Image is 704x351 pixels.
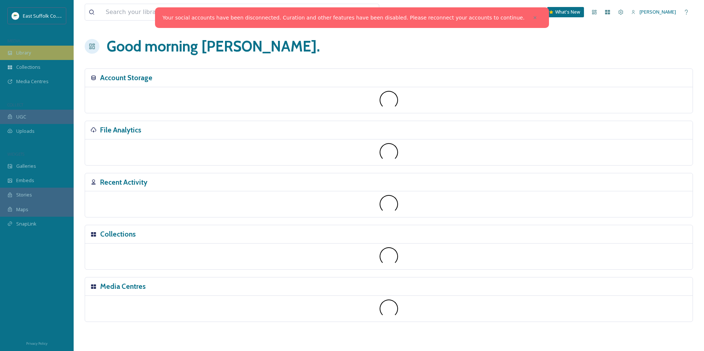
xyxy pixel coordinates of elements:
[627,5,680,19] a: [PERSON_NAME]
[16,64,41,71] span: Collections
[100,229,136,240] h3: Collections
[100,177,147,188] h3: Recent Activity
[162,14,524,22] a: Your social accounts have been disconnected. Curation and other features have been disabled. Plea...
[547,7,584,17] a: What's New
[7,102,23,107] span: COLLECT
[100,125,141,135] h3: File Analytics
[16,191,32,198] span: Stories
[332,5,375,19] a: View all files
[16,220,36,227] span: SnapLink
[23,12,66,19] span: East Suffolk Council
[100,72,152,83] h3: Account Storage
[7,151,24,157] span: WIDGETS
[16,78,49,85] span: Media Centres
[16,177,34,184] span: Embeds
[16,128,35,135] span: Uploads
[26,338,47,347] a: Privacy Policy
[16,206,28,213] span: Maps
[107,35,320,57] h1: Good morning [PERSON_NAME] .
[16,49,31,56] span: Library
[100,281,146,292] h3: Media Centres
[7,38,20,43] span: MEDIA
[102,4,319,20] input: Search your library
[16,113,26,120] span: UGC
[12,12,19,19] img: ESC%20Logo.png
[16,163,36,170] span: Galleries
[640,8,676,15] span: [PERSON_NAME]
[26,341,47,346] span: Privacy Policy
